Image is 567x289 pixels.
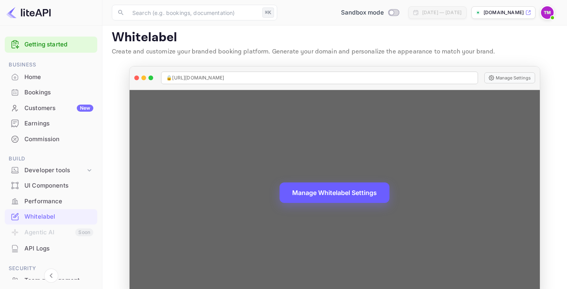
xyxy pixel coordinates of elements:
[5,116,97,131] a: Earnings
[338,8,402,17] div: Switch to Production mode
[5,209,97,225] div: Whitelabel
[24,88,93,97] div: Bookings
[5,116,97,131] div: Earnings
[5,264,97,273] span: Security
[6,6,51,19] img: LiteAPI logo
[484,72,535,83] button: Manage Settings
[5,164,97,177] div: Developer tools
[280,182,389,203] button: Manage Whitelabel Settings
[24,244,93,253] div: API Logs
[24,73,93,82] div: Home
[5,178,97,193] a: UI Components
[44,269,58,283] button: Collapse navigation
[5,61,97,69] span: Business
[5,132,97,147] div: Commission
[5,209,97,224] a: Whitelabel
[5,241,97,256] div: API Logs
[24,119,93,128] div: Earnings
[128,5,259,20] input: Search (e.g. bookings, documentation)
[5,37,97,53] div: Getting started
[341,8,384,17] span: Sandbox mode
[5,70,97,85] div: Home
[24,212,93,221] div: Whitelabel
[24,197,93,206] div: Performance
[541,6,554,19] img: Taisser Moustafa
[262,7,274,18] div: ⌘K
[77,105,93,112] div: New
[5,178,97,193] div: UI Components
[24,181,93,190] div: UI Components
[24,276,93,285] div: Team management
[5,155,97,163] span: Build
[5,70,97,84] a: Home
[5,101,97,115] a: CustomersNew
[24,166,85,175] div: Developer tools
[484,9,524,16] p: [DOMAIN_NAME]
[112,47,558,57] p: Create and customize your branded booking platform. Generate your domain and personalize the appe...
[5,85,97,99] a: Bookings
[5,194,97,209] div: Performance
[24,40,93,49] a: Getting started
[5,273,97,287] a: Team management
[5,194,97,208] a: Performance
[5,132,97,146] a: Commission
[422,9,461,16] div: [DATE] — [DATE]
[24,135,93,144] div: Commission
[24,104,93,113] div: Customers
[5,241,97,256] a: API Logs
[112,30,558,46] p: Whitelabel
[5,101,97,116] div: CustomersNew
[166,74,224,81] span: 🔒 [URL][DOMAIN_NAME]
